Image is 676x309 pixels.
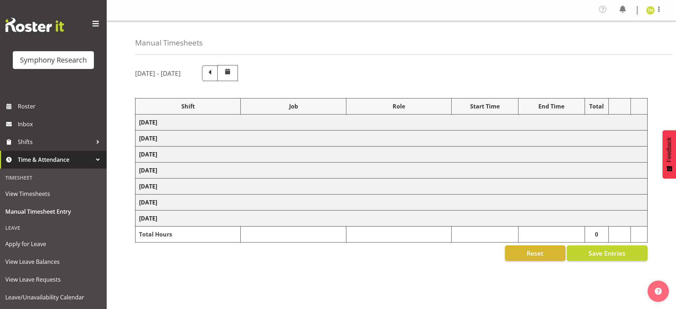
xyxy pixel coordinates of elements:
span: Inbox [18,119,103,129]
span: View Timesheets [5,188,101,199]
a: View Leave Balances [2,253,105,271]
div: Job [244,102,342,111]
div: Total [589,102,605,111]
button: Save Entries [567,245,648,261]
span: View Leave Balances [5,256,101,267]
span: View Leave Requests [5,274,101,285]
a: Manual Timesheet Entry [2,203,105,220]
button: Reset [505,245,565,261]
img: Rosterit website logo [5,18,64,32]
span: Shifts [18,137,92,147]
div: Shift [139,102,237,111]
span: Feedback [666,137,672,162]
div: Role [350,102,448,111]
td: 0 [585,227,608,243]
span: Apply for Leave [5,239,101,249]
span: Leave/Unavailability Calendar [5,292,101,303]
a: View Timesheets [2,185,105,203]
div: Leave [2,220,105,235]
h4: Manual Timesheets [135,39,203,47]
td: [DATE] [135,211,648,227]
td: [DATE] [135,195,648,211]
div: End Time [522,102,581,111]
div: Start Time [455,102,514,111]
span: Time & Attendance [18,154,92,165]
td: [DATE] [135,179,648,195]
a: View Leave Requests [2,271,105,288]
h5: [DATE] - [DATE] [135,69,181,77]
td: [DATE] [135,130,648,146]
img: help-xxl-2.png [655,288,662,295]
span: Save Entries [589,249,626,258]
td: [DATE] [135,146,648,163]
button: Feedback - Show survey [662,130,676,179]
div: Timesheet [2,170,105,185]
span: Roster [18,101,103,112]
td: [DATE] [135,114,648,130]
img: tristan-healley11868.jpg [646,6,655,15]
td: [DATE] [135,163,648,179]
div: Symphony Research [20,55,87,65]
td: Total Hours [135,227,241,243]
span: Manual Timesheet Entry [5,206,101,217]
a: Apply for Leave [2,235,105,253]
span: Reset [527,249,543,258]
a: Leave/Unavailability Calendar [2,288,105,306]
